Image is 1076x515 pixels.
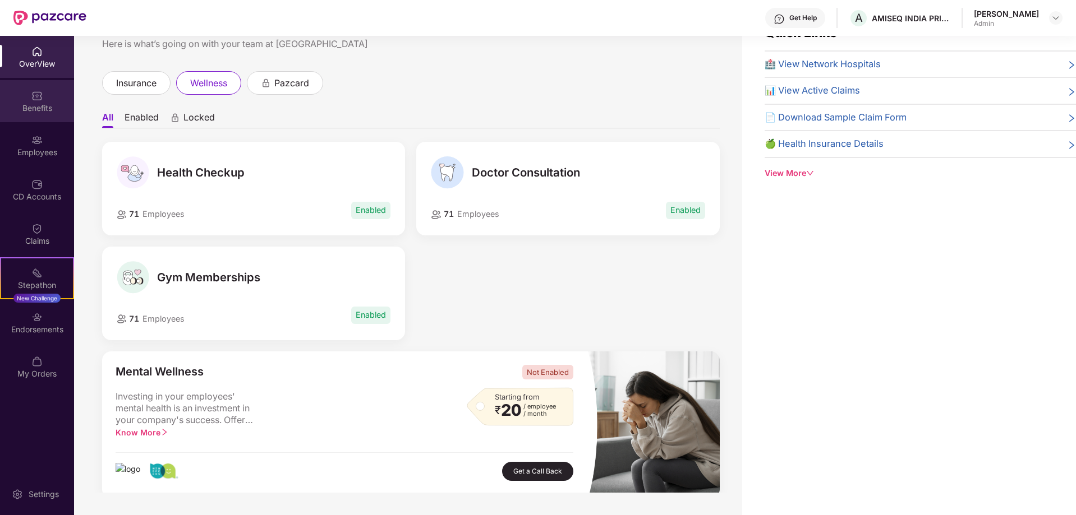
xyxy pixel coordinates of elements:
img: svg+xml;base64,PHN2ZyBpZD0iTXlfT3JkZXJzIiBkYXRhLW5hbWU9Ik15IE9yZGVycyIgeG1sbnM9Imh0dHA6Ly93d3cudz... [31,356,43,367]
img: Health Checkup [117,156,149,189]
span: Enabled [351,307,390,323]
span: A [855,11,863,25]
img: logo [149,463,178,480]
span: 71 [442,209,454,219]
span: right [1067,86,1076,98]
span: Enabled [666,202,705,219]
div: New Challenge [13,294,61,303]
div: Admin [974,19,1039,28]
img: svg+xml;base64,PHN2ZyB4bWxucz0iaHR0cDovL3d3dy53My5vcmcvMjAwMC9zdmciIHdpZHRoPSIyMSIgaGVpZ2h0PSIyMC... [31,267,43,279]
img: masked_image [587,351,719,498]
span: 20 [501,403,521,417]
img: svg+xml;base64,PHN2ZyBpZD0iRW5kb3JzZW1lbnRzIiB4bWxucz0iaHR0cDovL3d3dy53My5vcmcvMjAwMC9zdmciIHdpZH... [31,312,43,323]
span: Employees [142,209,185,219]
img: svg+xml;base64,PHN2ZyBpZD0iSG9tZSIgeG1sbnM9Imh0dHA6Ly93d3cudzMub3JnLzIwMDAvc3ZnIiB3aWR0aD0iMjAiIG... [31,46,43,57]
div: animation [261,77,271,87]
img: New Pazcare Logo [13,11,86,25]
img: employeeIcon [117,210,127,219]
span: Doctor Consultation [472,166,580,179]
img: svg+xml;base64,PHN2ZyBpZD0iRW1wbG95ZWVzIiB4bWxucz0iaHR0cDovL3d3dy53My5vcmcvMjAwMC9zdmciIHdpZHRoPS... [31,134,43,146]
span: / month [523,410,556,417]
span: right [1067,113,1076,125]
span: wellness [190,76,227,90]
div: View More [765,167,1076,179]
span: 📊 View Active Claims [765,83,860,98]
img: svg+xml;base64,PHN2ZyBpZD0iRHJvcGRvd24tMzJ4MzIiIHhtbG5zPSJodHRwOi8vd3d3LnczLm9yZy8yMDAwL3N2ZyIgd2... [1051,13,1060,22]
span: 71 [127,314,139,323]
li: All [102,112,113,128]
span: pazcard [274,76,309,90]
li: Enabled [125,112,159,128]
img: svg+xml;base64,PHN2ZyBpZD0iQ0RfQWNjb3VudHMiIGRhdGEtbmFtZT0iQ0QgQWNjb3VudHMiIHhtbG5zPSJodHRwOi8vd3... [31,179,43,190]
span: insurance [116,76,157,90]
img: logo [116,463,140,480]
img: svg+xml;base64,PHN2ZyBpZD0iQmVuZWZpdHMiIHhtbG5zPSJodHRwOi8vd3d3LnczLm9yZy8yMDAwL3N2ZyIgd2lkdGg9Ij... [31,90,43,101]
span: right [160,428,168,436]
div: Settings [25,489,62,500]
span: Locked [183,112,215,128]
span: right [1067,59,1076,72]
div: [PERSON_NAME] [974,8,1039,19]
span: / employee [523,403,556,410]
span: Starting from [495,392,539,401]
div: Get Help [789,13,817,22]
img: svg+xml;base64,PHN2ZyBpZD0iU2V0dGluZy0yMHgyMCIgeG1sbnM9Imh0dHA6Ly93d3cudzMub3JnLzIwMDAvc3ZnIiB3aW... [12,489,23,500]
span: Not Enabled [522,365,573,379]
span: down [806,169,814,177]
img: employeeIcon [431,210,442,219]
img: svg+xml;base64,PHN2ZyBpZD0iQ2xhaW0iIHhtbG5zPSJodHRwOi8vd3d3LnczLm9yZy8yMDAwL3N2ZyIgd2lkdGg9IjIwIi... [31,223,43,234]
div: animation [170,113,180,123]
span: 🏥 View Network Hospitals [765,57,881,72]
span: 🍏 Health Insurance Details [765,137,884,151]
span: 71 [127,209,139,219]
div: AMISEQ INDIA PRIVATE LIMITED [872,13,950,24]
span: Mental Wellness [116,365,204,379]
div: Stepathon [1,280,73,291]
span: Employees [142,314,185,323]
span: right [1067,139,1076,151]
div: Here is what’s going on with your team at [GEOGRAPHIC_DATA] [102,37,720,51]
span: Investing in your employees' mental health is an investment in your company's success. Offer Ment... [116,391,261,426]
span: Gym Memberships [157,271,260,284]
span: 📄 Download Sample Claim Form [765,110,907,125]
span: Know More [116,428,168,437]
span: Enabled [351,202,390,219]
img: employeeIcon [117,314,127,323]
span: ₹ [495,406,501,415]
span: Health Checkup [157,166,245,179]
span: Employees [457,209,499,219]
img: Doctor Consultation [431,156,463,189]
img: svg+xml;base64,PHN2ZyBpZD0iSGVscC0zMngzMiIgeG1sbnM9Imh0dHA6Ly93d3cudzMub3JnLzIwMDAvc3ZnIiB3aWR0aD... [774,13,785,25]
img: Gym Memberships [117,261,149,294]
button: Get a Call Back [502,462,573,481]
